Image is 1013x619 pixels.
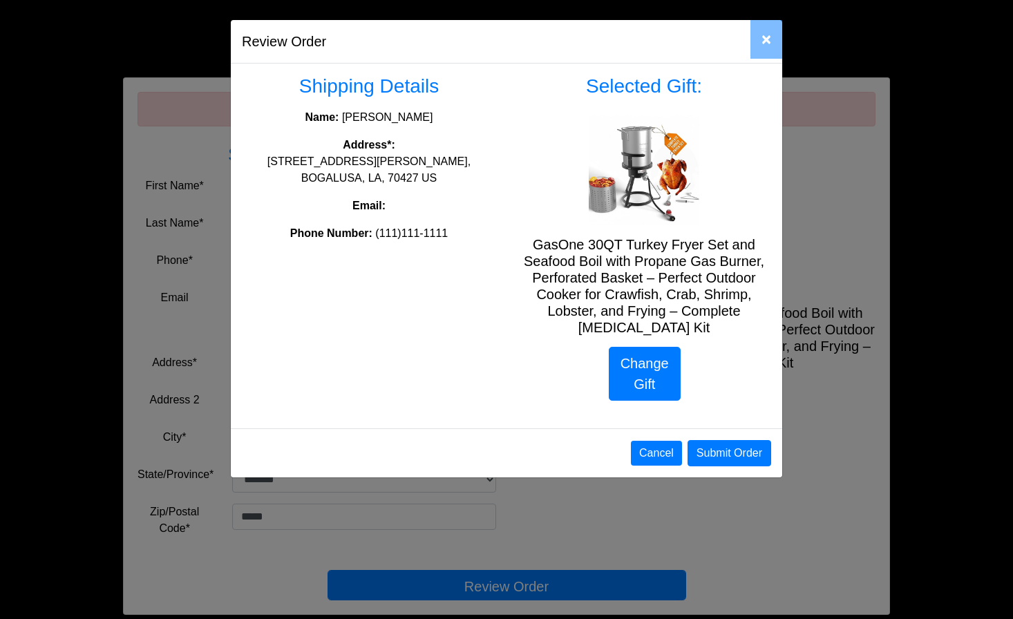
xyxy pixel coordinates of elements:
h3: Shipping Details [242,75,496,98]
a: Change Gift [609,347,681,401]
h3: Selected Gift: [517,75,771,98]
button: Cancel [631,441,682,466]
button: Close [750,20,782,59]
span: × [761,30,771,48]
button: Submit Order [688,440,771,466]
span: (111)111-1111 [375,227,448,239]
strong: Address*: [343,139,395,151]
h5: Review Order [242,31,326,52]
strong: Email: [352,200,386,211]
strong: Phone Number: [290,227,372,239]
strong: Name: [305,111,339,123]
span: [STREET_ADDRESS][PERSON_NAME], BOGALUSA, LA, 70427 US [267,155,471,184]
span: [PERSON_NAME] [342,111,433,123]
h5: GasOne 30QT Turkey Fryer Set and Seafood Boil with Propane Gas Burner, Perforated Basket – Perfec... [517,236,771,336]
img: GasOne 30QT Turkey Fryer Set and Seafood Boil with Propane Gas Burner, Perforated Basket – Perfec... [589,115,699,225]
